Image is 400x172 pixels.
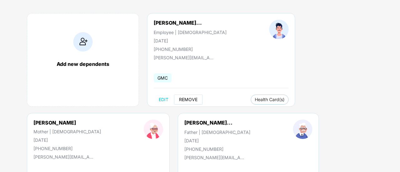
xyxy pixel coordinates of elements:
div: [DATE] [33,137,101,143]
span: REMOVE [179,97,197,102]
div: [PERSON_NAME][EMAIL_ADDRESS][DOMAIN_NAME] [33,154,96,160]
div: Add new dependents [33,61,132,67]
div: Father | [DEMOGRAPHIC_DATA] [184,130,250,135]
div: Employee | [DEMOGRAPHIC_DATA] [154,30,227,35]
img: profileImage [293,120,312,139]
div: [PHONE_NUMBER] [184,146,250,152]
div: [DATE] [184,138,250,143]
div: [PHONE_NUMBER] [154,47,227,52]
div: Mother | [DEMOGRAPHIC_DATA] [33,129,101,134]
div: [PHONE_NUMBER] [33,146,101,151]
img: addIcon [73,32,93,52]
img: profileImage [144,120,163,139]
span: EDIT [159,97,168,102]
div: [DATE] [154,38,227,43]
span: GMC [154,73,172,82]
button: REMOVE [174,95,203,105]
button: Health Card(s) [251,95,289,105]
div: [PERSON_NAME][EMAIL_ADDRESS][DOMAIN_NAME] [184,155,247,160]
span: Health Card(s) [255,98,285,101]
button: EDIT [154,95,173,105]
div: [PERSON_NAME][EMAIL_ADDRESS][DOMAIN_NAME] [154,55,216,60]
div: [PERSON_NAME]... [154,20,202,26]
img: profileImage [269,20,289,39]
div: [PERSON_NAME]... [184,120,233,126]
div: [PERSON_NAME] [33,120,101,126]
